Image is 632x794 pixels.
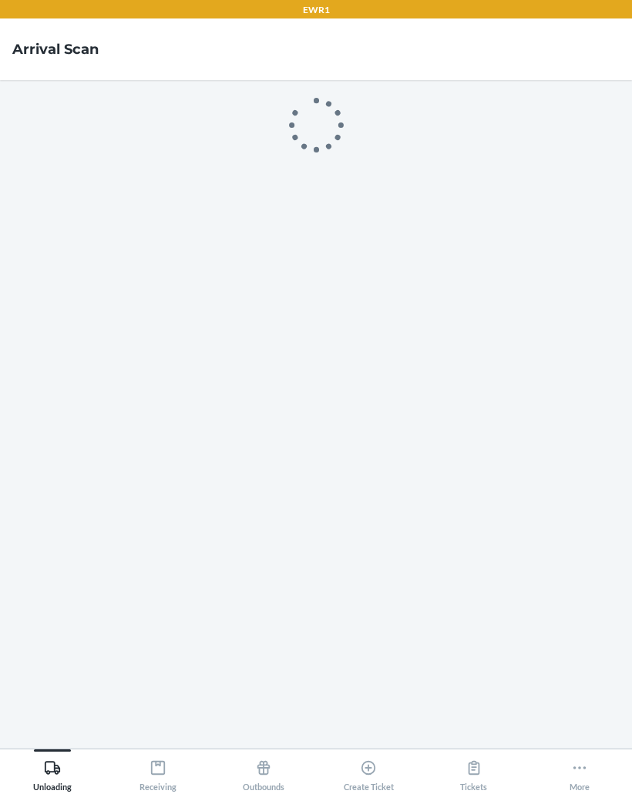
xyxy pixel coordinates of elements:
[570,753,590,792] div: More
[140,753,176,792] div: Receiving
[33,753,72,792] div: Unloading
[422,749,527,792] button: Tickets
[210,749,316,792] button: Outbounds
[344,753,394,792] div: Create Ticket
[243,753,284,792] div: Outbounds
[106,749,211,792] button: Receiving
[460,753,487,792] div: Tickets
[12,39,99,59] h4: Arrival Scan
[303,3,330,17] p: EWR1
[526,749,632,792] button: More
[316,749,422,792] button: Create Ticket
